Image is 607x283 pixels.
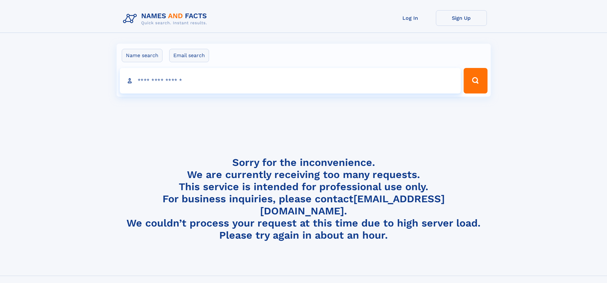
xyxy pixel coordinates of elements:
[120,68,461,93] input: search input
[385,10,436,26] a: Log In
[260,193,445,217] a: [EMAIL_ADDRESS][DOMAIN_NAME]
[122,49,163,62] label: Name search
[120,156,487,242] h4: Sorry for the inconvenience. We are currently receiving too many requests. This service is intend...
[169,49,209,62] label: Email search
[464,68,487,93] button: Search Button
[436,10,487,26] a: Sign Up
[120,10,212,27] img: Logo Names and Facts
